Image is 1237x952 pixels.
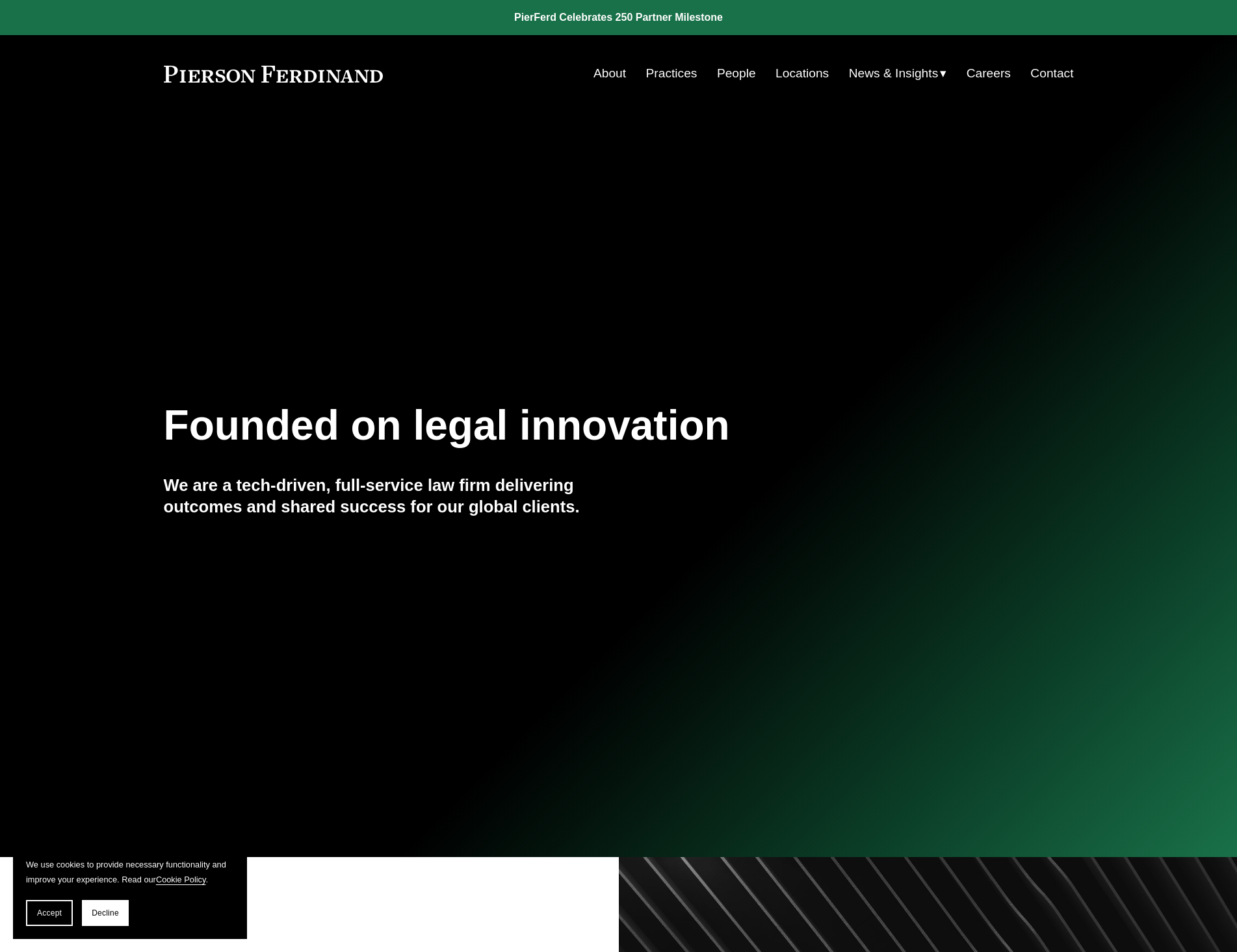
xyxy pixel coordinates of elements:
a: People [717,61,756,86]
a: Cookie Policy [156,875,206,884]
button: Decline [82,900,129,926]
a: Contact [1030,61,1073,86]
a: Practices [646,61,697,86]
h4: We are a tech-driven, full-service law firm delivering outcomes and shared success for our global... [164,475,619,517]
a: Careers [967,61,1011,86]
a: folder dropdown [849,61,947,86]
p: We use cookies to provide necessary functionality and improve your experience. Read our . [26,857,234,887]
a: About [593,61,626,86]
span: News & Insights [849,62,939,85]
button: Accept [26,900,73,926]
span: Decline [92,908,119,918]
section: Cookie banner [13,844,247,939]
span: Accept [37,908,62,918]
h1: Founded on legal innovation [164,402,922,449]
a: Locations [775,61,829,86]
